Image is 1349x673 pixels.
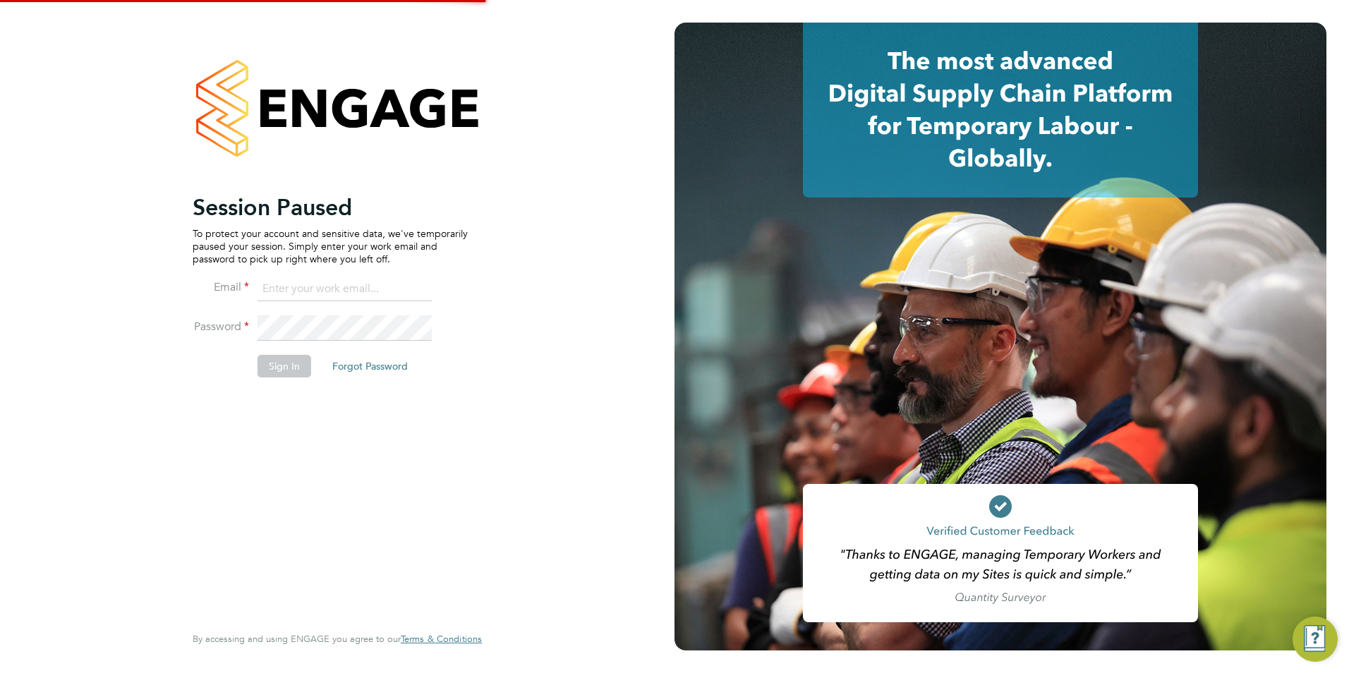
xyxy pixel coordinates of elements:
label: Password [193,320,249,334]
button: Engage Resource Center [1293,617,1338,662]
a: Terms & Conditions [401,633,482,645]
span: By accessing and using ENGAGE you agree to our [193,633,482,645]
span: Terms & Conditions [401,633,482,645]
button: Forgot Password [321,355,419,377]
h2: Session Paused [193,193,468,222]
input: Enter your work email... [258,277,432,302]
button: Sign In [258,355,311,377]
label: Email [193,280,249,295]
p: To protect your account and sensitive data, we've temporarily paused your session. Simply enter y... [193,227,468,266]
